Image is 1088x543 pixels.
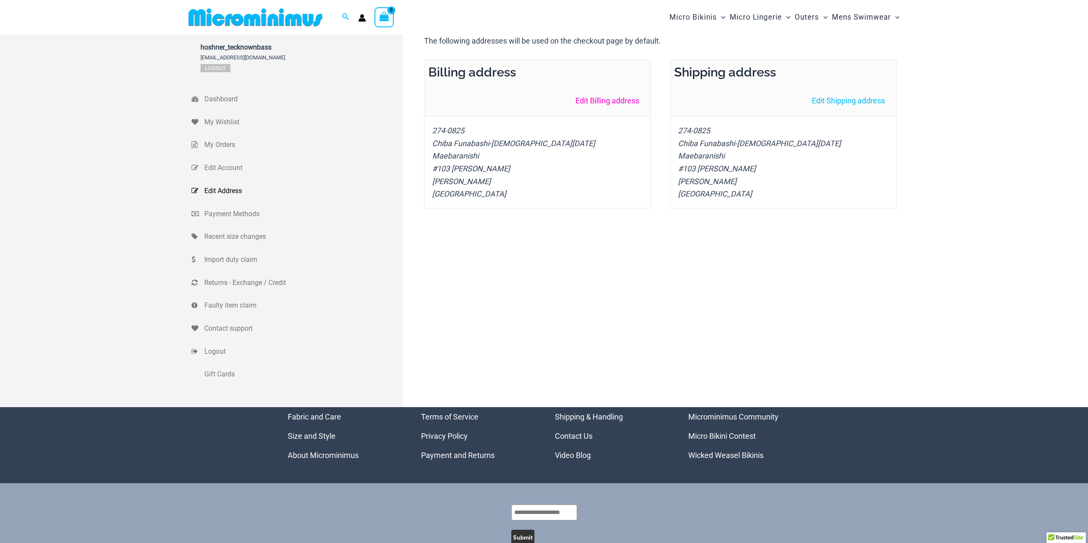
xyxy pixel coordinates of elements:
a: Payment and Returns [421,451,495,460]
a: Edit Address [192,179,403,203]
a: Wicked Weasel Bikinis [688,451,764,460]
span: Menu Toggle [782,6,790,28]
a: Micro LingerieMenu ToggleMenu Toggle [728,4,793,30]
span: Returns - Exchange / Credit [204,276,401,289]
nav: Menu [421,407,534,465]
a: Micro BikinisMenu ToggleMenu Toggle [667,4,728,30]
a: Privacy Policy [421,431,468,440]
span: Menu Toggle [891,6,899,28]
a: Fabric and Care [288,412,341,421]
span: My Wishlist [204,116,401,129]
span: Edit Account [204,161,401,174]
a: Logout [200,64,230,72]
a: Returns - Exchange / Credit [192,271,403,294]
span: Micro Bikinis [669,6,717,28]
address: 274-0825 Chiba Funabashi-[DEMOGRAPHIC_DATA][DATE] Maebaranishi #103 [PERSON_NAME] [PERSON_NAME] [... [670,116,897,208]
a: Shipping & Handling [555,412,623,421]
a: Microminimus Community [688,412,778,421]
span: Mens Swimwear [832,6,891,28]
span: [EMAIL_ADDRESS][DOMAIN_NAME] [200,54,285,61]
aside: Footer Widget 4 [688,407,801,465]
a: Dashboard [192,88,403,111]
span: Menu Toggle [819,6,828,28]
aside: Footer Widget 2 [421,407,534,465]
span: Menu Toggle [717,6,725,28]
span: Outers [795,6,819,28]
span: Faulty item claim [204,299,401,312]
a: Recent size changes [192,225,403,248]
a: Edit Shipping address [804,89,893,112]
a: My Orders [192,133,403,156]
a: Contact Us [555,431,593,440]
nav: Menu [555,407,667,465]
a: Search icon link [342,12,350,23]
a: Import duty claim [192,248,403,271]
span: hoshner_tecknownbass [200,43,285,51]
span: Recent size changes [204,230,401,243]
address: 274-0825 Chiba Funabashi-[DEMOGRAPHIC_DATA][DATE] Maebaranishi #103 [PERSON_NAME] [PERSON_NAME] [... [424,116,651,208]
span: My Orders [204,138,401,151]
a: View Shopping Cart, empty [374,7,394,27]
a: My Wishlist [192,111,403,134]
a: Contact support [192,317,403,340]
span: Micro Lingerie [730,6,782,28]
a: Payment Methods [192,203,403,226]
aside: Footer Widget 3 [555,407,667,465]
span: Contact support [204,322,401,335]
span: Gift Cards [204,368,401,381]
a: Terms of Service [421,412,478,421]
span: Logout [204,345,401,358]
nav: Menu [288,407,400,465]
a: Edit Account [192,156,403,179]
span: Edit Address [204,185,401,197]
aside: Footer Widget 1 [288,407,400,465]
a: Size and Style [288,431,336,440]
a: Video Blog [555,451,591,460]
a: Faulty item claim [192,294,403,317]
span: Import duty claim [204,253,401,266]
a: Gift Cards [192,363,403,386]
a: Mens SwimwearMenu ToggleMenu Toggle [830,4,902,30]
h2: Shipping address [674,64,893,80]
h2: Billing address [428,64,647,80]
a: Account icon link [358,14,366,22]
span: Dashboard [204,93,401,106]
p: The following addresses will be used on the checkout page by default. [424,35,897,47]
img: MM SHOP LOGO FLAT [185,8,326,27]
a: Edit Billing address [568,89,647,112]
a: About Microminimus [288,451,359,460]
span: Payment Methods [204,208,401,220]
nav: Menu [688,407,801,465]
a: OutersMenu ToggleMenu Toggle [793,4,830,30]
a: Logout [192,340,403,363]
a: Micro Bikini Contest [688,431,756,440]
nav: Site Navigation [666,3,903,32]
